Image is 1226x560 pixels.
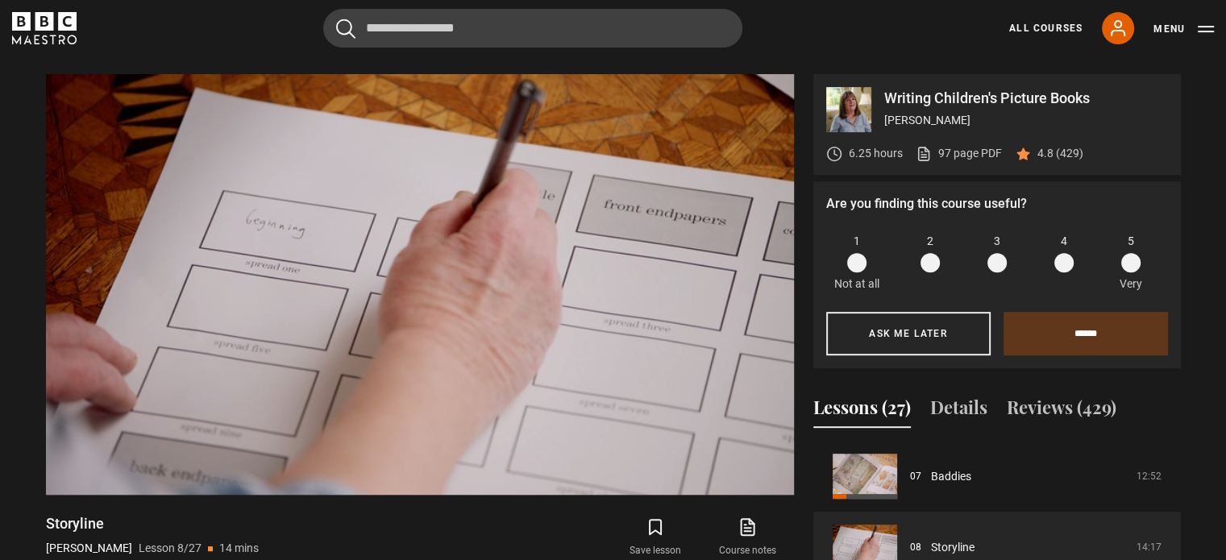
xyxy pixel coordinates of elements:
[931,539,975,556] a: Storyline
[1009,21,1083,35] a: All Courses
[12,12,77,44] svg: BBC Maestro
[46,540,132,557] p: [PERSON_NAME]
[1128,233,1134,250] span: 5
[813,394,911,428] button: Lessons (27)
[1116,276,1147,292] p: Very
[826,312,991,355] button: Ask me later
[139,540,202,557] p: Lesson 8/27
[46,74,794,495] video-js: Video Player
[854,233,860,250] span: 1
[884,112,1168,129] p: [PERSON_NAME]
[1037,145,1083,162] p: 4.8 (429)
[927,233,933,250] span: 2
[1007,394,1116,428] button: Reviews (429)
[323,9,742,48] input: Search
[219,540,259,557] p: 14 mins
[931,468,971,485] a: Baddies
[834,276,879,292] p: Not at all
[849,145,903,162] p: 6.25 hours
[336,19,355,39] button: Submit the search query
[930,394,987,428] button: Details
[884,91,1168,106] p: Writing Children's Picture Books
[826,194,1168,214] p: Are you finding this course useful?
[1061,233,1067,250] span: 4
[1153,21,1214,37] button: Toggle navigation
[994,233,1000,250] span: 3
[916,145,1002,162] a: 97 page PDF
[46,514,259,533] h1: Storyline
